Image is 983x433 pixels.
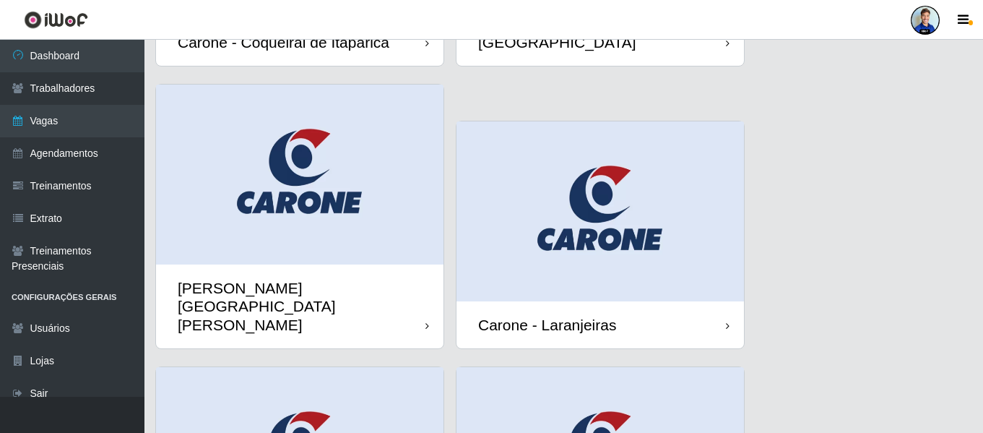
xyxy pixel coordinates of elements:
[156,85,443,265] img: cardImg
[456,121,744,348] a: Carone - Laranjeiras
[24,11,88,29] img: CoreUI Logo
[478,316,616,334] div: Carone - Laranjeiras
[178,33,389,51] div: Carone - Coqueiral de Itaparica
[456,121,744,301] img: cardImg
[156,85,443,348] a: [PERSON_NAME][GEOGRAPHIC_DATA][PERSON_NAME]
[178,279,425,334] div: [PERSON_NAME][GEOGRAPHIC_DATA][PERSON_NAME]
